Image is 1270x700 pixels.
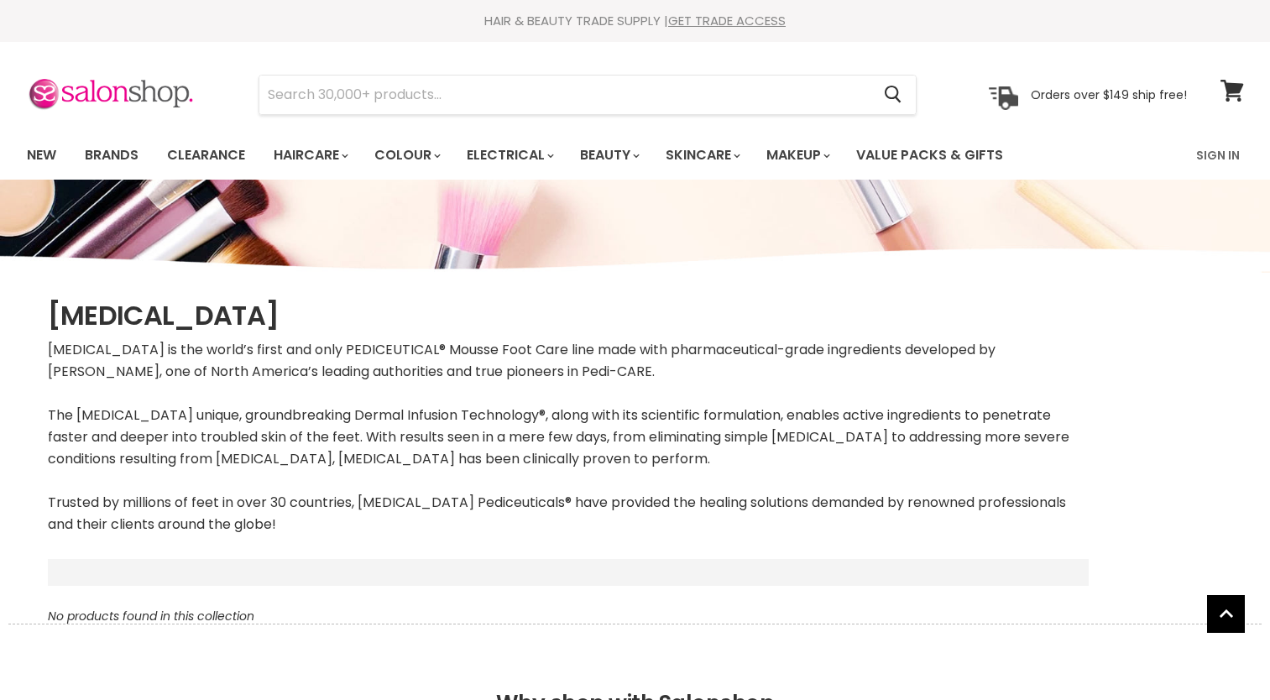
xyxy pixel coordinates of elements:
[259,75,917,115] form: Product
[6,13,1265,29] div: HAIR & BEAUTY TRADE SUPPLY |
[653,138,750,173] a: Skincare
[14,138,69,173] a: New
[844,138,1016,173] a: Value Packs & Gifts
[668,12,786,29] a: GET TRADE ACCESS
[871,76,916,114] button: Search
[14,131,1101,180] ul: Main menu
[1186,138,1250,173] a: Sign In
[261,138,358,173] a: Haircare
[72,138,151,173] a: Brands
[454,138,564,173] a: Electrical
[754,138,840,173] a: Makeup
[48,339,1089,535] div: [MEDICAL_DATA] is the world’s first and only PEDICEUTICAL® Mousse Foot Care line made with pharma...
[362,138,451,173] a: Colour
[259,76,871,114] input: Search
[6,131,1265,180] nav: Main
[48,298,1089,333] h1: [MEDICAL_DATA]
[1031,86,1187,102] p: Orders over $149 ship free!
[48,608,254,624] em: No products found in this collection
[567,138,650,173] a: Beauty
[154,138,258,173] a: Clearance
